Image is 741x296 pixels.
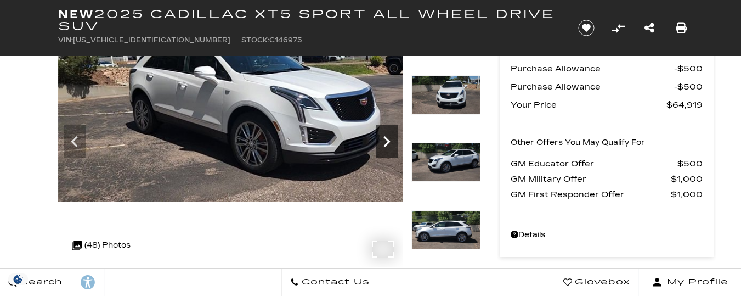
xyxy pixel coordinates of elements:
a: Details [511,227,703,243]
span: Purchase Allowance [511,79,674,94]
img: New 2025 Crystal White Tricoat Cadillac Sport image 4 [411,143,480,182]
a: Print this New 2025 Cadillac XT5 Sport All Wheel Drive SUV [676,20,687,36]
strong: New [58,8,94,21]
span: $64,919 [666,97,703,113]
a: Contact Us [281,269,378,296]
span: $1,000 [671,171,703,187]
img: New 2025 Crystal White Tricoat Cadillac Sport image 2 [58,8,403,202]
span: $1,000 [671,187,703,202]
a: Purchase Allowance $500 [511,61,703,76]
span: Contact Us [299,275,370,290]
span: $500 [674,61,703,76]
a: GM Military Offer $1,000 [511,171,703,187]
h1: 2025 Cadillac XT5 Sport All Wheel Drive SUV [58,8,560,32]
a: Purchase Allowance $500 [511,79,703,94]
span: C146975 [269,36,302,44]
span: Search [17,275,63,290]
img: New 2025 Crystal White Tricoat Cadillac Sport image 5 [411,210,480,250]
a: Share this New 2025 Cadillac XT5 Sport All Wheel Drive SUV [644,20,654,36]
span: GM First Responder Offer [511,187,671,202]
img: Opt-Out Icon [5,273,31,285]
span: Glovebox [572,275,630,290]
span: [US_VEHICLE_IDENTIFICATION_NUMBER] [73,36,230,44]
span: $500 [674,79,703,94]
img: New 2025 Crystal White Tricoat Cadillac Sport image 3 [411,75,480,115]
span: GM Educator Offer [511,156,677,171]
button: Open user profile menu [639,269,741,296]
button: Save vehicle [574,19,598,37]
div: Next [376,125,398,158]
span: My Profile [663,275,728,290]
a: Your Price $64,919 [511,97,703,113]
p: Other Offers You May Qualify For [511,135,645,150]
span: GM Military Offer [511,171,671,187]
span: Stock: [241,36,269,44]
span: Your Price [511,97,666,113]
span: $500 [677,156,703,171]
button: Compare Vehicle [610,20,626,36]
div: Previous [64,125,86,158]
section: Click to Open Cookie Consent Modal [5,273,31,285]
a: GM Educator Offer $500 [511,156,703,171]
a: Glovebox [555,269,639,296]
div: (48) Photos [66,232,136,259]
span: VIN: [58,36,73,44]
a: GM First Responder Offer $1,000 [511,187,703,202]
span: Purchase Allowance [511,61,674,76]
